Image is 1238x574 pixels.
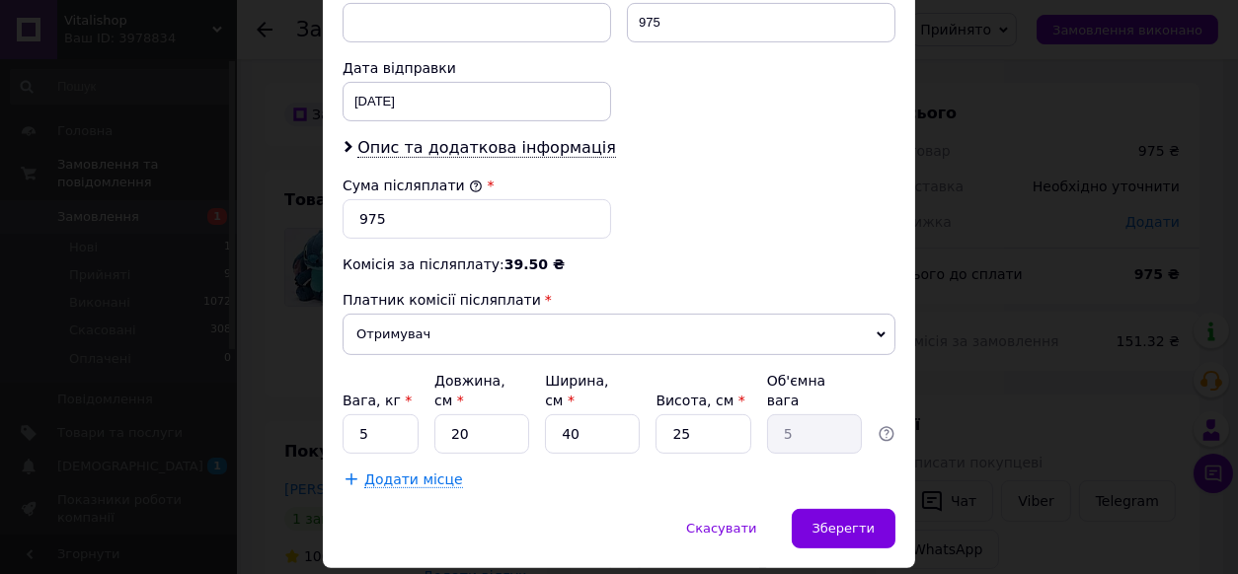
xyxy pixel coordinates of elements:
[343,254,895,274] div: Комісія за післяплату:
[343,393,412,408] label: Вага, кг
[504,256,565,272] span: 39.50 ₴
[343,314,895,355] span: Отримувач
[686,521,756,536] span: Скасувати
[656,393,744,408] label: Висота, см
[343,58,611,78] div: Дата відправки
[357,138,616,158] span: Опис та додаткова інформація
[364,471,463,488] span: Додати місце
[434,373,505,408] label: Довжина, см
[343,292,541,308] span: Платник комісії післяплати
[343,178,483,193] label: Сума післяплати
[767,371,862,410] div: Об'ємна вага
[812,521,875,536] span: Зберегти
[545,373,608,408] label: Ширина, см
